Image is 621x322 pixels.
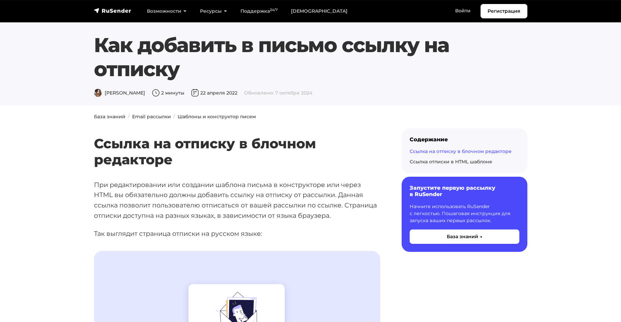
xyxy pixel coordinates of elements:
p: При редактировании или создании шаблона письма в конструкторе или через HTML вы обязательно должн... [94,180,380,221]
span: Обновлено: 7 октября 2024 [244,90,312,96]
img: Время чтения [152,89,160,97]
img: Дата публикации [191,89,199,97]
p: Так выглядит страница отписки на русском языке: [94,228,380,239]
nav: breadcrumb [90,113,531,120]
a: Запустите первую рассылку в RuSender Начните использовать RuSender с легкостью. Пошаговая инструк... [402,177,527,252]
p: Начните использовать RuSender с легкостью. Пошаговая инструкция для запуска ваших первых рассылок. [410,203,519,224]
a: Ссылка отписки в HTML шаблоне [410,159,492,165]
a: Ссылка на отписку в блочном редакторе [410,148,512,154]
span: 2 минуты [152,90,184,96]
a: База знаний [94,114,125,120]
button: База знаний → [410,229,519,244]
a: Шаблоны и конструктор писем [178,114,256,120]
h6: Запустите первую рассылку в RuSender [410,185,519,197]
a: Регистрация [481,4,527,18]
span: 22 апреля 2022 [191,90,237,96]
a: [DEMOGRAPHIC_DATA] [284,4,354,18]
a: Email рассылки [132,114,171,120]
sup: 24/7 [270,8,278,12]
a: Поддержка24/7 [234,4,284,18]
h1: Как добавить в письмо ссылку на отписку [94,33,527,81]
a: Возможности [140,4,193,18]
a: Войти [448,4,477,18]
a: Ресурсы [193,4,234,18]
img: RuSender [94,7,131,14]
div: Содержание [410,136,519,143]
h2: Ссылка на отписку в блочном редакторе [94,116,380,168]
span: [PERSON_NAME] [94,90,145,96]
